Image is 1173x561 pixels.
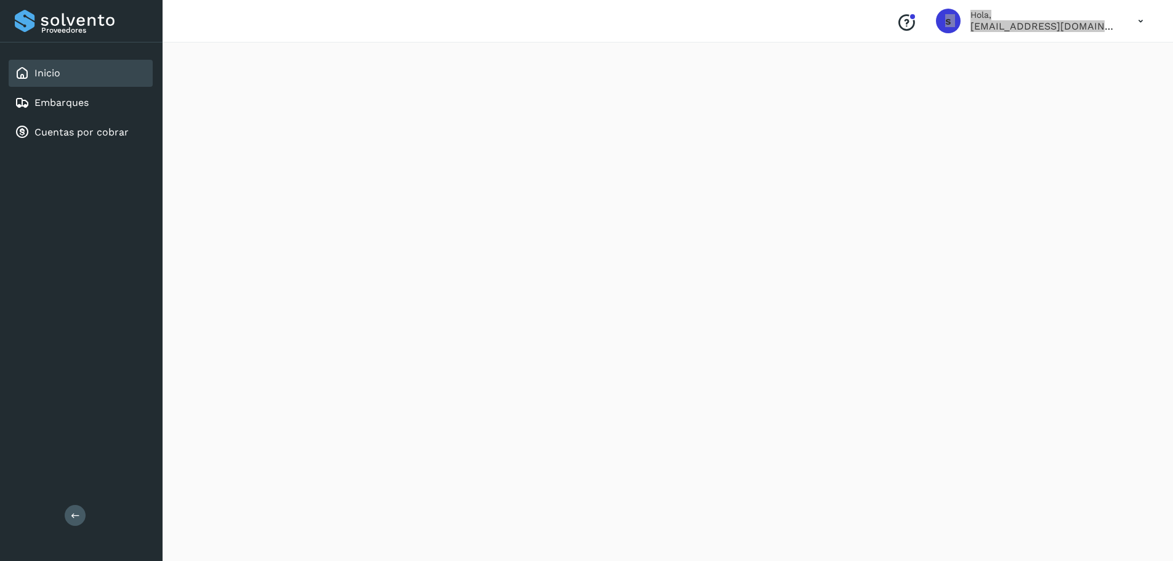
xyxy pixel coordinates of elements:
p: sectram23@gmail.com [970,20,1118,32]
p: Proveedores [41,26,148,34]
a: Inicio [34,67,60,79]
div: Embarques [9,89,153,116]
a: Embarques [34,97,89,108]
a: Cuentas por cobrar [34,126,129,138]
div: Inicio [9,60,153,87]
p: Hola, [970,10,1118,20]
div: Cuentas por cobrar [9,119,153,146]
